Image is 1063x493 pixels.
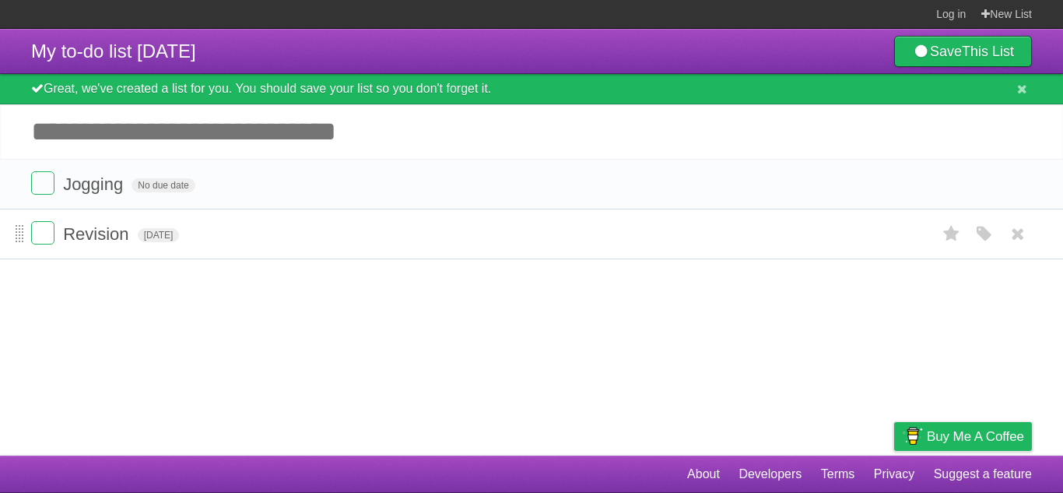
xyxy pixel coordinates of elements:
label: Star task [937,221,967,247]
a: Privacy [874,460,914,489]
span: My to-do list [DATE] [31,40,196,62]
a: SaveThis List [894,36,1032,67]
span: [DATE] [138,228,180,242]
img: Buy me a coffee [902,423,923,449]
a: About [687,460,720,489]
a: Suggest a feature [934,460,1032,489]
span: Jogging [63,174,127,194]
b: This List [962,44,1014,59]
a: Terms [821,460,855,489]
a: Developers [738,460,802,489]
a: Buy me a coffee [894,422,1032,451]
span: Revision [63,224,132,244]
label: Done [31,221,54,245]
span: No due date [132,178,195,192]
label: Done [31,171,54,195]
span: Buy me a coffee [927,423,1024,450]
